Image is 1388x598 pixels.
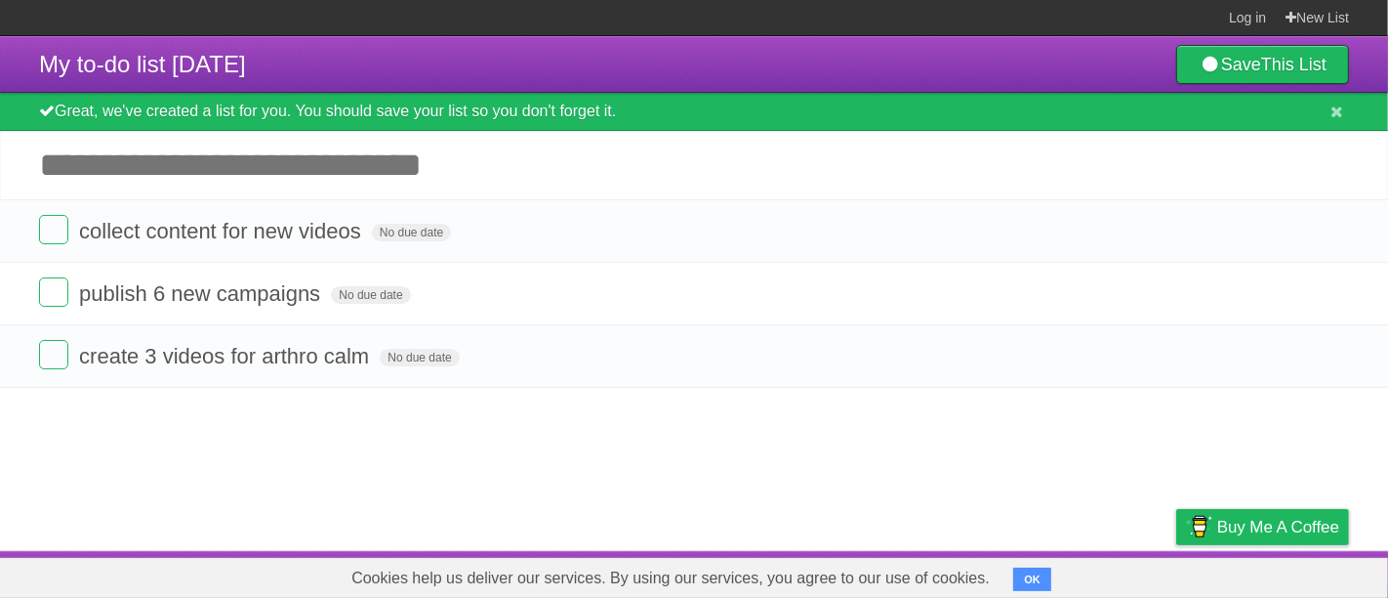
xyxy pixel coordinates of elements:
span: No due date [372,224,451,241]
a: Suggest a feature [1226,556,1349,593]
span: Buy me a coffee [1217,510,1339,544]
img: Buy me a coffee [1186,510,1212,543]
a: Developers [981,556,1060,593]
span: Cookies help us deliver our services. By using our services, you agree to our use of cookies. [332,559,1009,598]
span: My to-do list [DATE] [39,51,246,77]
a: Buy me a coffee [1176,509,1349,545]
span: create 3 videos for arthro calm [79,344,374,368]
span: No due date [380,349,459,366]
span: No due date [331,286,410,304]
span: publish 6 new campaigns [79,281,325,306]
b: This List [1261,55,1327,74]
a: SaveThis List [1176,45,1349,84]
label: Done [39,215,68,244]
label: Done [39,340,68,369]
a: Terms [1084,556,1127,593]
button: OK [1013,568,1051,591]
label: Done [39,278,68,307]
a: About [917,556,958,593]
span: collect content for new videos [79,219,366,243]
a: Privacy [1151,556,1202,593]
